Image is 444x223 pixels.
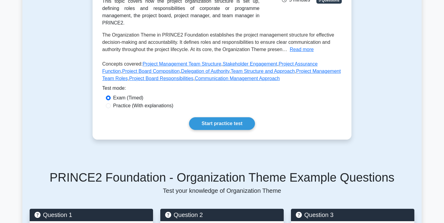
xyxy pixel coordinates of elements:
[122,69,180,74] a: Project Board Composition
[102,85,342,94] div: Test mode:
[296,211,410,218] h5: Question 3
[102,69,341,81] a: Project Management Team Roles
[30,170,414,185] h5: PRINCE2 Foundation - Organization Theme Example Questions
[290,46,314,53] button: Read more
[195,76,280,81] a: Communication Management Approach
[102,32,334,52] span: The Organization Theme in PRINCE2 Foundation establishes the project management structure for eff...
[223,61,277,66] a: Stakeholder Engagement
[34,211,148,218] h5: Question 1
[102,60,342,85] p: Concepts covered: , , , , , , , ,
[30,187,414,194] p: Test your knowledge of Organization Theme
[142,61,221,66] a: Project Management Team Structure
[113,102,173,109] label: Practice (With explanations)
[165,211,279,218] h5: Question 2
[113,94,143,102] label: Exam (Timed)
[129,76,194,81] a: Project Board Responsibilities
[181,69,230,74] a: Delegation of Authority
[231,69,295,74] a: Team Structure and Approach
[189,117,255,130] a: Start practice test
